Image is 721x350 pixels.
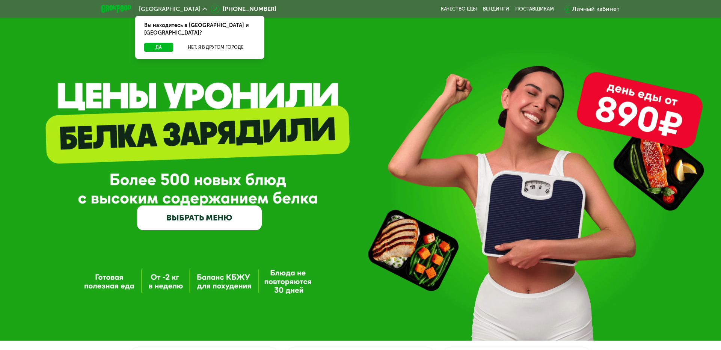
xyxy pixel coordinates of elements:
a: Вендинги [483,6,509,12]
div: поставщикам [515,6,554,12]
div: Вы находитесь в [GEOGRAPHIC_DATA] и [GEOGRAPHIC_DATA]? [135,16,264,43]
a: ВЫБРАТЬ МЕНЮ [137,205,262,231]
button: Нет, я в другом городе [176,43,255,52]
button: Да [144,43,173,52]
span: [GEOGRAPHIC_DATA] [139,6,201,12]
div: Личный кабинет [572,5,620,14]
a: [PHONE_NUMBER] [211,5,276,14]
a: Качество еды [441,6,477,12]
